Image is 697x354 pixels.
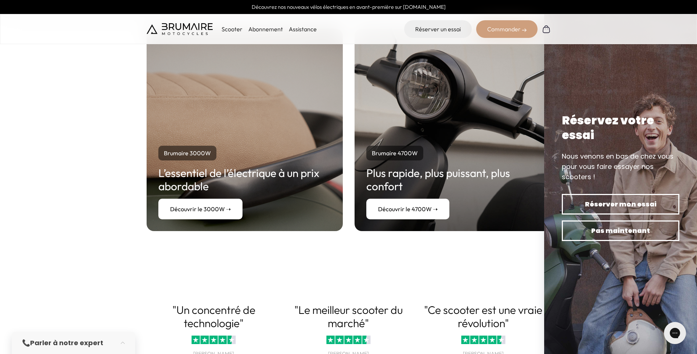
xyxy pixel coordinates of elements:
a: Découvrir le 4700W ➝ [366,199,449,219]
p: "Ce scooter est une vraie révolution" [416,303,551,330]
p: Scooter [222,25,242,33]
a: Abonnement [248,25,283,33]
h2: Plus rapide, plus puissant, plus confort [366,166,539,193]
a: Réserver un essai [404,20,472,38]
img: trustpilot-stars.png [461,336,505,344]
p: "Le meilleur scooter du marché" [281,303,416,330]
img: trustpilot-stars.png [326,336,370,344]
img: Brumaire Motocycles [147,23,213,35]
iframe: Gorgias live chat messenger [660,319,690,347]
div: Commander [476,20,538,38]
p: "Un concentré de technologie" [147,303,281,330]
a: Découvrir le 3000W ➝ [158,199,242,219]
p: Brumaire 4700W [366,146,423,160]
p: Brumaire 3000W [158,146,216,160]
h2: L’essentiel de l’électrique à un prix abordable [158,166,331,193]
img: trustpilot-stars.png [192,336,236,344]
a: Assistance [289,25,317,33]
img: Panier [542,25,551,33]
img: right-arrow-2.png [522,28,527,32]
